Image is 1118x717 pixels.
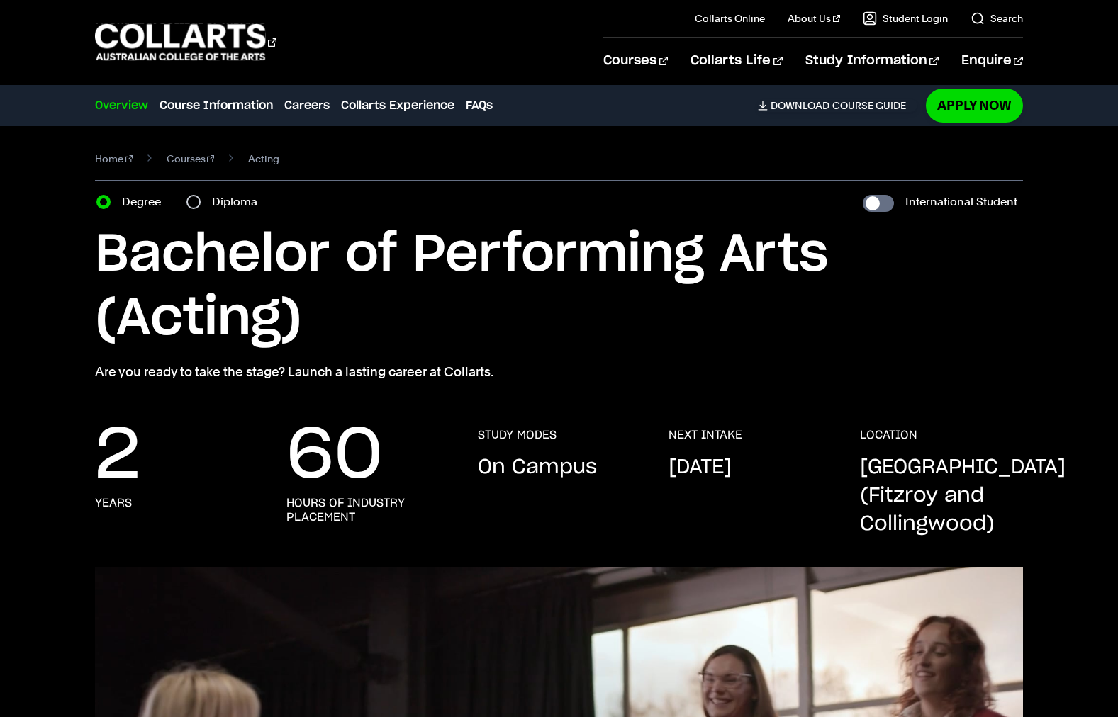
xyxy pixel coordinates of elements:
[961,38,1023,84] a: Enquire
[926,89,1023,122] a: Apply Now
[478,428,557,442] h3: STUDY MODES
[286,496,449,524] h3: hours of industry placement
[160,97,273,114] a: Course Information
[95,496,132,510] h3: years
[95,149,133,169] a: Home
[805,38,939,84] a: Study Information
[212,192,266,212] label: Diploma
[905,192,1017,212] label: International Student
[860,428,917,442] h3: LOCATION
[669,453,732,482] p: [DATE]
[167,149,215,169] a: Courses
[860,453,1066,538] p: [GEOGRAPHIC_DATA] (Fitzroy and Collingwood)
[788,11,840,26] a: About Us
[95,97,148,114] a: Overview
[122,192,169,212] label: Degree
[248,149,279,169] span: Acting
[478,453,597,482] p: On Campus
[95,223,1023,351] h1: Bachelor of Performing Arts (Acting)
[971,11,1023,26] a: Search
[95,428,140,485] p: 2
[771,99,829,112] span: Download
[341,97,454,114] a: Collarts Experience
[669,428,742,442] h3: NEXT INTAKE
[603,38,668,84] a: Courses
[695,11,765,26] a: Collarts Online
[286,428,383,485] p: 60
[758,99,917,112] a: DownloadCourse Guide
[95,22,276,62] div: Go to homepage
[284,97,330,114] a: Careers
[466,97,493,114] a: FAQs
[691,38,782,84] a: Collarts Life
[863,11,948,26] a: Student Login
[95,362,1023,382] p: Are you ready to take the stage? Launch a lasting career at Collarts.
